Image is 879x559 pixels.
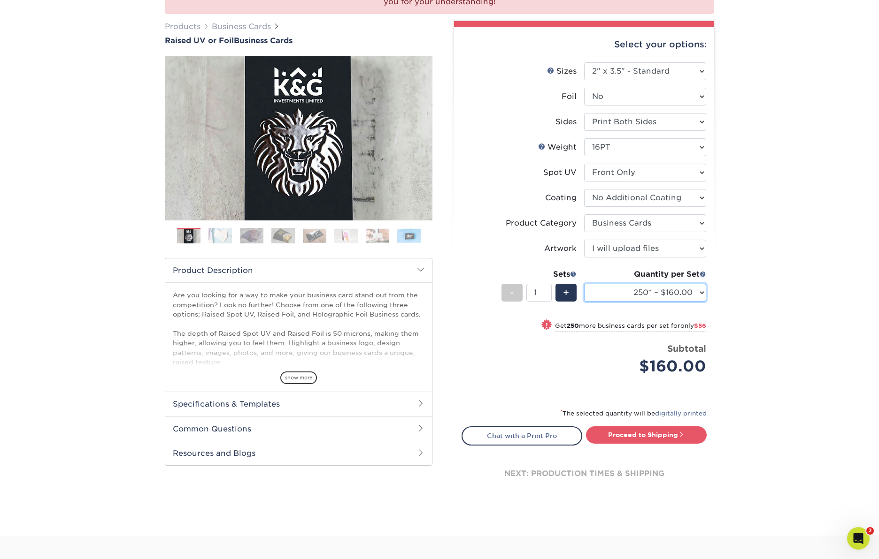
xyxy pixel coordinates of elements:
[303,228,326,243] img: Business Cards 05
[680,322,706,329] span: only
[397,228,421,243] img: Business Cards 08
[165,416,432,441] h2: Common Questions
[584,269,706,280] div: Quantity per Set
[462,27,707,62] div: Select your options:
[667,343,706,354] strong: Subtotal
[165,36,432,45] h1: Business Cards
[240,227,263,244] img: Business Cards 03
[506,218,577,229] div: Product Category
[567,322,579,329] strong: 250
[462,426,582,445] a: Chat with a Print Pro
[366,228,389,243] img: Business Cards 07
[165,392,432,416] h2: Specifications & Templates
[165,22,200,31] a: Products
[173,290,424,472] p: Are you looking for a way to make your business card stand out from the competition? Look no furt...
[501,269,577,280] div: Sets
[212,22,271,31] a: Business Cards
[510,286,514,300] span: -
[655,410,707,417] a: digitally printed
[544,243,577,254] div: Artwork
[866,527,874,535] span: 2
[545,192,577,204] div: Coating
[208,227,232,244] img: Business Cards 02
[562,91,577,102] div: Foil
[165,36,432,45] a: Raised UV or FoilBusiness Cards
[586,426,707,443] a: Proceed to Shipping
[563,286,569,300] span: +
[847,527,870,550] iframe: Intercom live chat
[165,258,432,282] h2: Product Description
[555,116,577,128] div: Sides
[462,446,707,502] div: next: production times & shipping
[694,322,706,329] span: $56
[538,142,577,153] div: Weight
[177,225,200,248] img: Business Cards 01
[591,355,706,378] div: $160.00
[543,167,577,178] div: Spot UV
[280,371,317,384] span: show more
[561,410,707,417] small: The selected quantity will be
[555,322,706,332] small: Get more business cards per set for
[165,5,432,272] img: Raised UV or Foil 01
[165,36,234,45] span: Raised UV or Foil
[271,227,295,244] img: Business Cards 04
[547,66,577,77] div: Sizes
[165,441,432,465] h2: Resources and Blogs
[546,320,548,330] span: !
[334,228,358,243] img: Business Cards 06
